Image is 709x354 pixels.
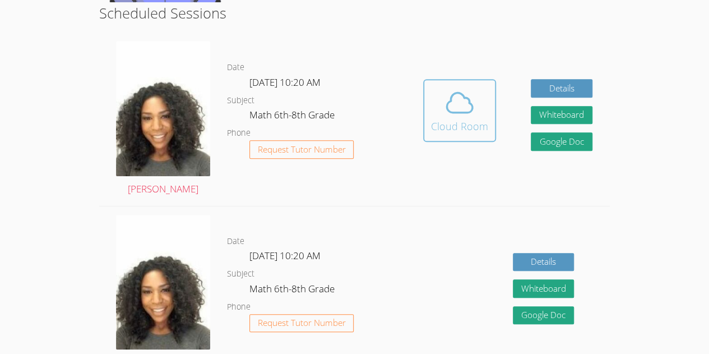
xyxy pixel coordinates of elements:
[116,41,210,197] a: [PERSON_NAME]
[227,267,254,281] dt: Subject
[249,76,321,89] span: [DATE] 10:20 AM
[227,235,244,249] dt: Date
[249,107,337,126] dd: Math 6th-8th Grade
[531,79,592,98] a: Details
[227,300,251,314] dt: Phone
[431,118,488,134] div: Cloud Room
[227,126,251,140] dt: Phone
[258,145,346,154] span: Request Tutor Number
[513,306,574,325] a: Google Doc
[227,94,254,108] dt: Subject
[116,215,210,350] img: avatar.png
[513,279,574,298] button: Whiteboard
[531,132,592,151] a: Google Doc
[116,41,210,176] img: avatar.png
[99,2,610,24] h2: Scheduled Sessions
[258,319,346,327] span: Request Tutor Number
[249,140,354,159] button: Request Tutor Number
[249,249,321,262] span: [DATE] 10:20 AM
[249,314,354,333] button: Request Tutor Number
[227,61,244,75] dt: Date
[513,253,574,272] a: Details
[249,281,337,300] dd: Math 6th-8th Grade
[531,106,592,125] button: Whiteboard
[423,79,496,142] button: Cloud Room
